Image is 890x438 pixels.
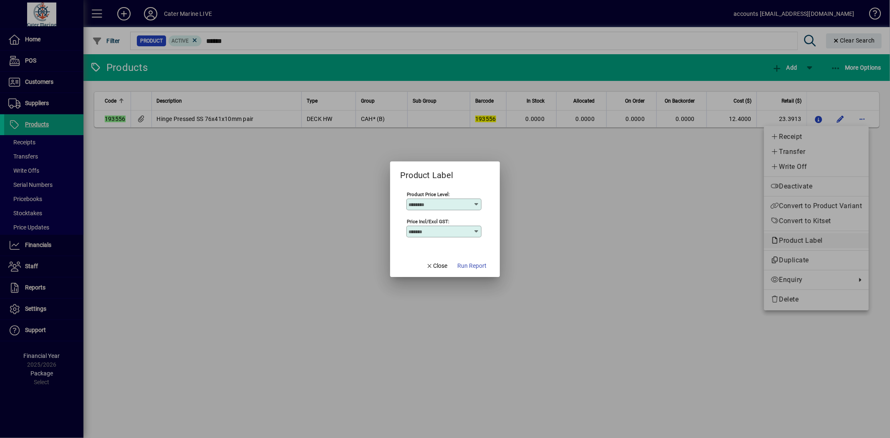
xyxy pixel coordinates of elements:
[407,191,450,197] mat-label: Product Price Level:
[423,259,451,274] button: Close
[457,262,487,270] span: Run Report
[426,262,448,270] span: Close
[454,259,490,274] button: Run Report
[407,218,449,224] mat-label: Price Incl/Excl GST:
[390,161,463,182] h2: Product Label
